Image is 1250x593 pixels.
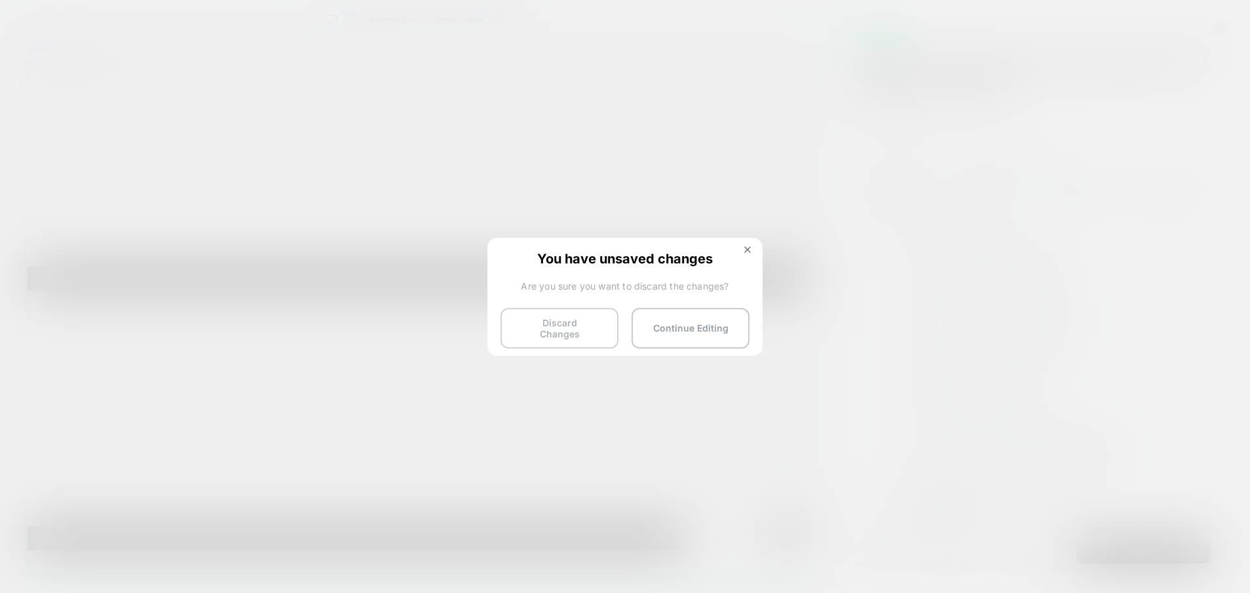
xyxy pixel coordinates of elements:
button: Discard Changes [501,308,618,349]
button: Continue Editing [632,308,749,349]
img: close [744,246,751,253]
span: Are you sure you want to discard the changes? [501,280,749,292]
button: Gorgias live chat [7,5,46,44]
span: You have unsaved changes [501,251,749,264]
